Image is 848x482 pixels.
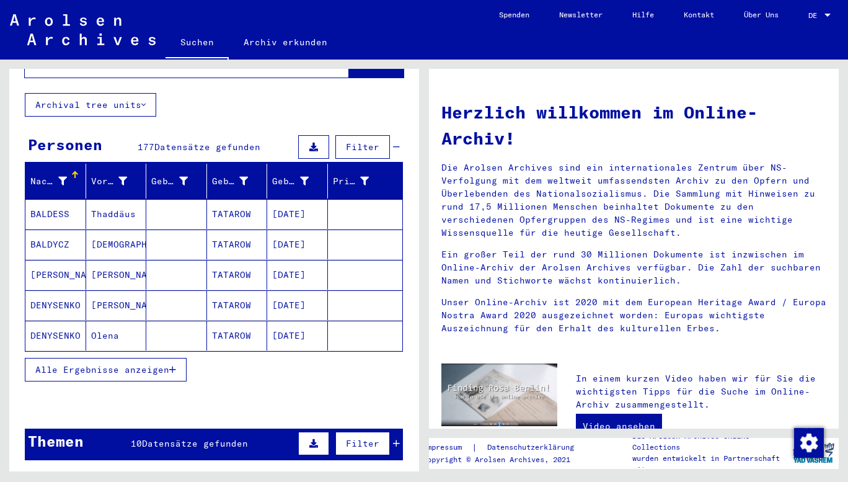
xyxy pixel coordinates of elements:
[335,135,390,159] button: Filter
[25,164,86,199] mat-header-cell: Nachname
[25,230,86,259] mat-cell: BALDYCZ
[151,175,188,188] div: Geburtsname
[28,430,84,452] div: Themen
[632,431,787,453] p: Die Arolsen Archives Online-Collections
[207,290,268,320] mat-cell: TATAROW
[25,358,187,382] button: Alle Ergebnisse anzeigen
[86,230,147,259] mat-cell: [DEMOGRAPHIC_DATA]
[91,175,128,188] div: Vorname
[10,14,156,45] img: Arolsen_neg.svg
[28,133,102,156] div: Personen
[91,171,146,191] div: Vorname
[30,175,67,188] div: Nachname
[131,438,142,449] span: 10
[146,164,207,199] mat-header-cell: Geburtsname
[212,175,249,188] div: Geburt‏
[207,164,268,199] mat-header-cell: Geburt‏
[35,364,169,375] span: Alle Ergebnisse anzeigen
[333,171,388,191] div: Prisoner #
[25,290,86,320] mat-cell: DENYSENKO
[632,453,787,475] p: wurden entwickelt in Partnerschaft mit
[267,321,328,350] mat-cell: [DATE]
[229,27,342,57] a: Archiv erkunden
[441,161,826,239] p: Die Arolsen Archives sind ein internationales Zentrum über NS-Verfolgung mit dem weltweit umfasse...
[267,260,328,290] mat-cell: [DATE]
[207,321,268,350] mat-cell: TATAROW
[207,230,268,259] mat-cell: TATAROW
[151,171,206,191] div: Geburtsname
[207,199,268,229] mat-cell: TATAROW
[441,99,826,151] h1: Herzlich willkommen im Online-Archiv!
[272,175,309,188] div: Geburtsdatum
[166,27,229,60] a: Suchen
[346,141,379,153] span: Filter
[790,437,837,468] img: yv_logo.png
[441,248,826,287] p: Ein großer Teil der rund 30 Millionen Dokumente ist inzwischen im Online-Archiv der Arolsen Archi...
[267,230,328,259] mat-cell: [DATE]
[423,441,472,454] a: Impressum
[142,438,248,449] span: Datensätze gefunden
[86,260,147,290] mat-cell: [PERSON_NAME]
[333,175,369,188] div: Prisoner #
[207,260,268,290] mat-cell: TATAROW
[477,441,589,454] a: Datenschutzerklärung
[335,432,390,455] button: Filter
[441,296,826,335] p: Unser Online-Archiv ist 2020 mit dem European Heritage Award / Europa Nostra Award 2020 ausgezeic...
[25,260,86,290] mat-cell: [PERSON_NAME]
[154,141,260,153] span: Datensätze gefunden
[808,11,817,20] mat-select-trigger: DE
[25,199,86,229] mat-cell: BALDESS
[30,171,86,191] div: Nachname
[423,441,589,454] div: |
[86,321,147,350] mat-cell: Olena
[212,171,267,191] div: Geburt‏
[794,428,824,458] img: Zustimmung ändern
[86,199,147,229] mat-cell: Thaddäus
[272,171,327,191] div: Geburtsdatum
[328,164,403,199] mat-header-cell: Prisoner #
[576,372,826,411] p: In einem kurzen Video haben wir für Sie die wichtigsten Tipps für die Suche im Online-Archiv zusa...
[267,199,328,229] mat-cell: [DATE]
[25,93,156,117] button: Archival tree units
[25,321,86,350] mat-cell: DENYSENKO
[423,454,589,465] p: Copyright © Arolsen Archives, 2021
[346,438,379,449] span: Filter
[267,290,328,320] mat-cell: [DATE]
[138,141,154,153] span: 177
[267,164,328,199] mat-header-cell: Geburtsdatum
[793,427,823,457] div: Zustimmung ändern
[441,364,557,427] img: video.jpg
[576,414,662,439] a: Video ansehen
[86,290,147,320] mat-cell: [PERSON_NAME]
[86,164,147,199] mat-header-cell: Vorname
